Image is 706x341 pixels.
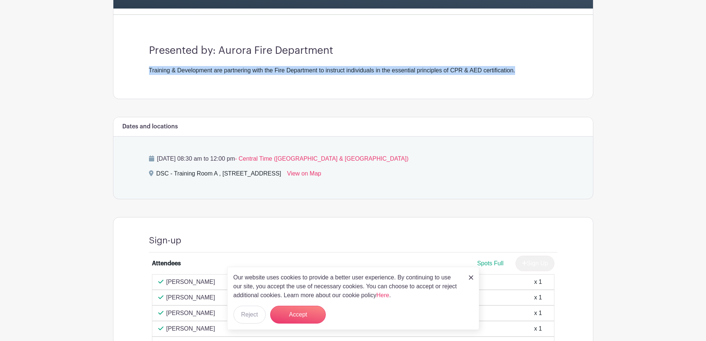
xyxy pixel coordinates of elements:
[270,306,326,324] button: Accept
[534,278,542,286] div: x 1
[534,309,542,318] div: x 1
[149,66,557,75] div: Training & Development are partnering with the Fire Department to instruct individuals in the ess...
[233,306,266,324] button: Reject
[166,293,215,302] p: [PERSON_NAME]
[287,169,321,181] a: View on Map
[469,275,473,280] img: close_button-5f87c8562297e5c2d7936805f587ecaba9071eb48480494691a3f1689db116b3.svg
[156,169,281,181] div: DSC - Training Room A , [STREET_ADDRESS]
[166,278,215,286] p: [PERSON_NAME]
[166,324,215,333] p: [PERSON_NAME]
[534,324,542,333] div: x 1
[122,123,178,130] h6: Dates and locations
[152,259,181,268] div: Attendees
[377,292,390,298] a: Here
[477,260,503,266] span: Spots Full
[149,154,557,163] p: [DATE] 08:30 am to 12:00 pm
[534,293,542,302] div: x 1
[235,155,408,162] span: - Central Time ([GEOGRAPHIC_DATA] & [GEOGRAPHIC_DATA])
[166,309,215,318] p: [PERSON_NAME]
[233,273,461,300] p: Our website uses cookies to provide a better user experience. By continuing to use our site, you ...
[149,45,557,57] h3: Presented by: Aurora Fire Department
[149,235,181,246] h4: Sign-up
